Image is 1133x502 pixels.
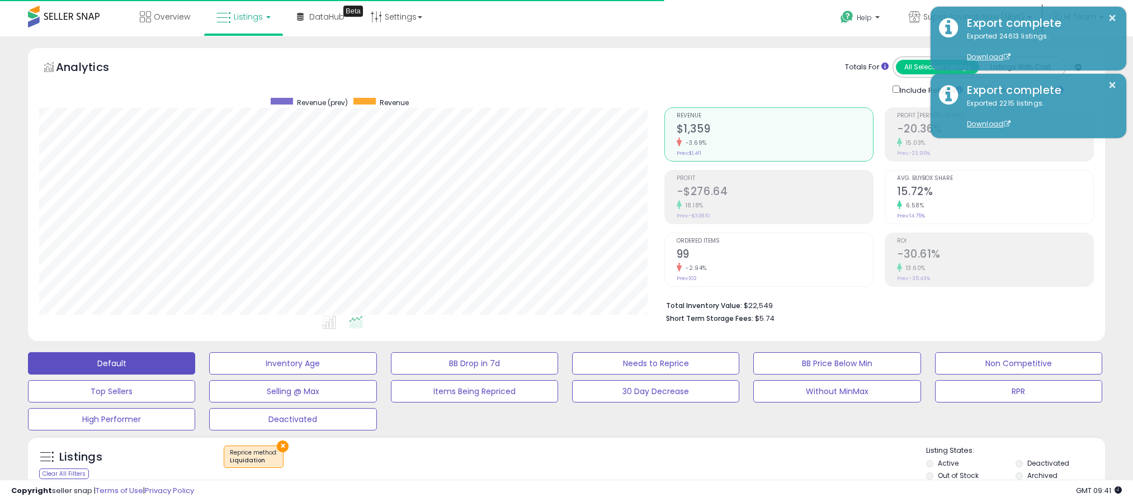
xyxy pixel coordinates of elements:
[677,150,701,157] small: Prev: $1,411
[682,201,704,210] small: 18.18%
[938,458,959,468] label: Active
[897,150,930,157] small: Prev: -23.96%
[666,298,1085,311] li: $22,549
[39,468,89,479] div: Clear All Filters
[572,380,739,402] button: 30 Day Decrease
[897,122,1093,138] h2: -20.36%
[666,301,742,310] b: Total Inventory Value:
[343,6,363,17] div: Tooltip anchor
[11,485,52,496] strong: Copyright
[923,11,1024,22] span: Super Savings Now (NEW)
[677,238,873,244] span: Ordered Items
[677,275,697,282] small: Prev: 102
[96,485,143,496] a: Terms of Use
[753,380,920,402] button: Without MinMax
[926,446,1105,456] p: Listing States:
[682,264,707,272] small: -2.94%
[59,449,102,465] h5: Listings
[11,486,194,496] div: seller snap | |
[28,352,195,375] button: Default
[677,176,873,182] span: Profit
[896,60,979,74] button: All Selected Listings
[209,408,376,430] button: Deactivated
[145,485,194,496] a: Privacy Policy
[56,59,131,78] h5: Analytics
[753,352,920,375] button: BB Price Below Min
[209,380,376,402] button: Selling @ Max
[935,352,1102,375] button: Non Competitive
[959,15,1118,31] div: Export complete
[884,83,976,96] div: Include Returns
[230,448,277,465] span: Reprice method :
[28,408,195,430] button: High Performer
[840,10,854,24] i: Get Help
[677,248,873,263] h2: 99
[380,98,409,107] span: Revenue
[857,13,872,22] span: Help
[832,2,891,36] a: Help
[897,248,1093,263] h2: -30.61%
[309,11,344,22] span: DataHub
[1076,485,1122,496] span: 2025-09-17 09:41 GMT
[845,62,889,73] div: Totals For
[897,275,930,282] small: Prev: -35.43%
[897,113,1093,119] span: Profit [PERSON_NAME]
[677,212,710,219] small: Prev: -$338.10
[682,139,707,147] small: -3.69%
[391,380,558,402] button: Items Being Repriced
[959,31,1118,63] div: Exported 24613 listings.
[1108,78,1117,92] button: ×
[209,352,376,375] button: Inventory Age
[897,238,1093,244] span: ROI
[935,380,1102,402] button: RPR
[902,139,926,147] small: 15.03%
[967,52,1011,61] a: Download
[897,176,1093,182] span: Avg. Buybox Share
[755,313,775,324] span: $5.74
[230,457,277,465] div: Liquidation
[959,98,1118,130] div: Exported 2215 listings.
[677,113,873,119] span: Revenue
[572,352,739,375] button: Needs to Reprice
[677,122,873,138] h2: $1,359
[154,11,190,22] span: Overview
[666,314,753,323] b: Short Term Storage Fees:
[391,352,558,375] button: BB Drop in 7d
[967,119,1011,129] a: Download
[897,212,925,219] small: Prev: 14.75%
[1027,458,1069,468] label: Deactivated
[902,201,924,210] small: 6.58%
[677,185,873,200] h2: -$276.64
[277,441,289,452] button: ×
[902,264,926,272] small: 13.60%
[297,98,348,107] span: Revenue (prev)
[897,185,1093,200] h2: 15.72%
[1108,11,1117,25] button: ×
[959,82,1118,98] div: Export complete
[234,11,263,22] span: Listings
[28,380,195,402] button: Top Sellers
